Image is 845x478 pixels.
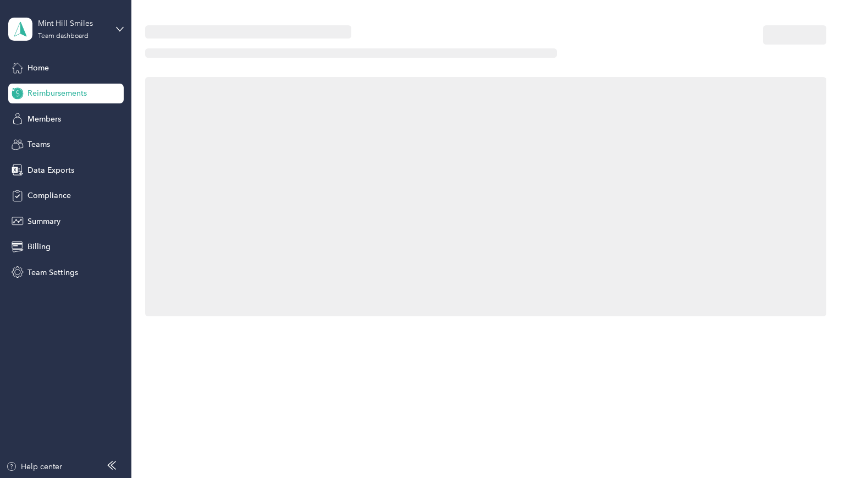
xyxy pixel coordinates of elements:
div: Mint Hill Smiles [38,18,107,29]
iframe: Everlance-gr Chat Button Frame [783,416,845,478]
span: Home [27,62,49,74]
span: Members [27,113,61,125]
button: Help center [6,461,62,472]
span: Teams [27,139,50,150]
span: Team Settings [27,267,78,278]
span: Summary [27,216,60,227]
span: Reimbursements [27,87,87,99]
span: Data Exports [27,164,74,176]
div: Team dashboard [38,33,89,40]
span: Billing [27,241,51,252]
span: Compliance [27,190,71,201]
